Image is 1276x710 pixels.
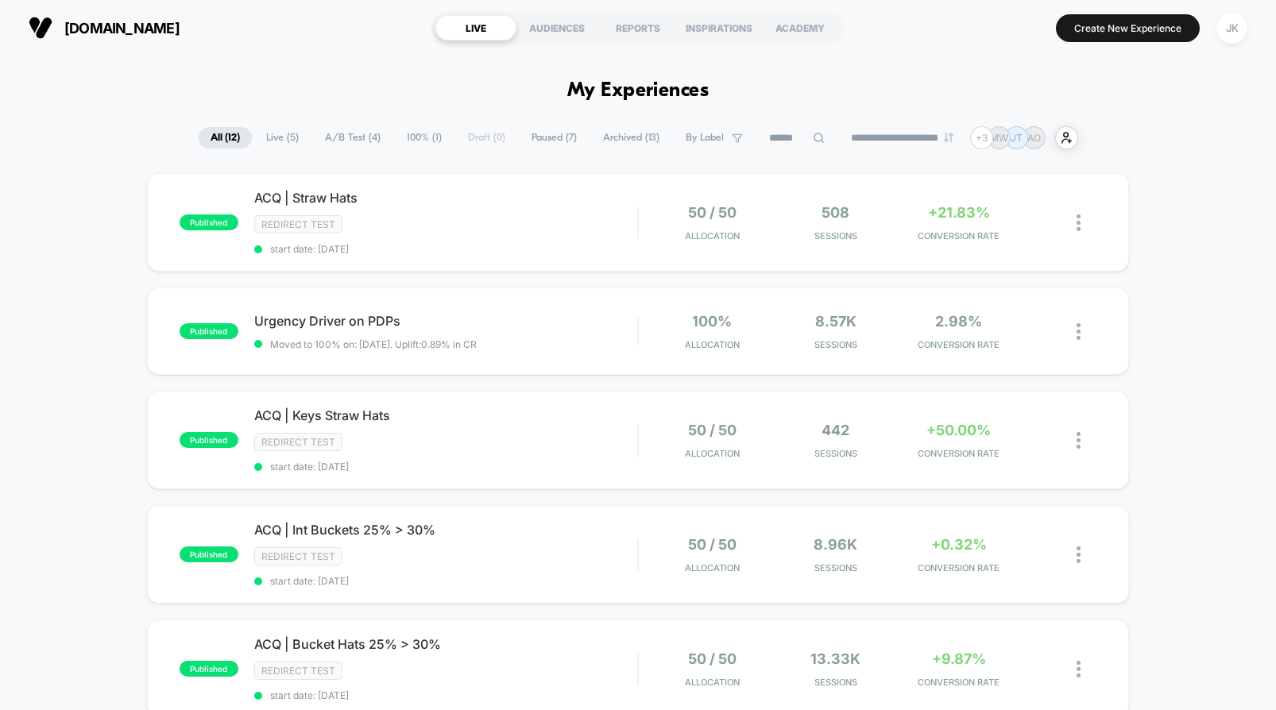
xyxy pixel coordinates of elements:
div: + 3 [970,126,993,149]
span: 13.33k [810,650,860,667]
span: 100% ( 1 ) [395,127,454,149]
img: close [1077,323,1081,340]
span: +50.00% [926,422,991,438]
span: 442 [822,422,849,438]
div: LIVE [435,15,516,41]
span: Redirect Test [254,547,342,565]
span: ACQ | Bucket Hats 25% > 30% [254,636,638,652]
span: Archived ( 13 ) [591,127,671,149]
span: Paused ( 7 ) [520,127,589,149]
div: REPORTS [597,15,679,41]
span: 50 / 50 [688,536,737,553]
span: Redirect Test [254,215,342,233]
span: Sessions [778,677,893,688]
span: Sessions [778,448,893,459]
div: ACADEMY [760,15,841,41]
span: [DOMAIN_NAME] [64,20,180,37]
span: published [180,432,238,448]
span: 50 / 50 [688,422,737,438]
span: +0.32% [931,536,987,553]
button: Create New Experience [1056,14,1200,42]
span: published [180,546,238,562]
p: AO [1027,132,1041,144]
span: published [180,214,238,230]
span: A/B Test ( 4 ) [313,127,392,149]
img: close [1077,432,1081,449]
img: close [1077,214,1081,231]
p: MW [990,132,1008,144]
div: AUDIENCES [516,15,597,41]
span: Sessions [778,562,893,573]
span: Allocation [685,230,740,241]
span: Redirect Test [254,433,342,451]
span: start date: [DATE] [254,575,638,587]
img: close [1077,661,1081,677]
span: start date: [DATE] [254,243,638,255]
span: Sessions [778,230,893,241]
span: Allocation [685,339,740,350]
p: JT [1011,132,1023,144]
span: 2.98% [935,313,982,330]
span: start date: [DATE] [254,461,638,473]
span: CONVERSION RATE [901,562,1016,573]
span: ACQ | Straw Hats [254,190,638,206]
span: Moved to 100% on: [DATE] . Uplift: 0.89% in CR [270,338,477,350]
span: ACQ | Int Buckets 25% > 30% [254,522,638,538]
span: Allocation [685,562,740,573]
span: +9.87% [932,650,986,667]
div: JK [1216,13,1247,44]
img: end [944,133,953,142]
span: Sessions [778,339,893,350]
button: [DOMAIN_NAME] [24,15,184,41]
span: Urgency Driver on PDPs [254,313,638,329]
span: 8.57k [815,313,856,330]
span: Allocation [685,448,740,459]
span: start date: [DATE] [254,689,638,701]
span: CONVERSION RATE [901,230,1016,241]
img: close [1077,546,1081,563]
span: 50 / 50 [688,650,737,667]
span: By Label [686,132,724,144]
span: CONVERSION RATE [901,677,1016,688]
h1: My Experiences [567,79,710,102]
span: 508 [822,204,849,221]
span: Redirect Test [254,662,342,680]
span: 50 / 50 [688,204,737,221]
span: ACQ | Keys Straw Hats [254,407,638,423]
span: 8.96k [814,536,857,553]
span: Allocation [685,677,740,688]
span: published [180,323,238,339]
span: published [180,661,238,677]
button: JK [1212,12,1252,44]
span: Live ( 5 ) [254,127,311,149]
span: +21.83% [928,204,990,221]
span: 100% [692,313,732,330]
div: INSPIRATIONS [679,15,760,41]
img: Visually logo [29,16,52,40]
span: All ( 12 ) [199,127,252,149]
span: CONVERSION RATE [901,448,1016,459]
